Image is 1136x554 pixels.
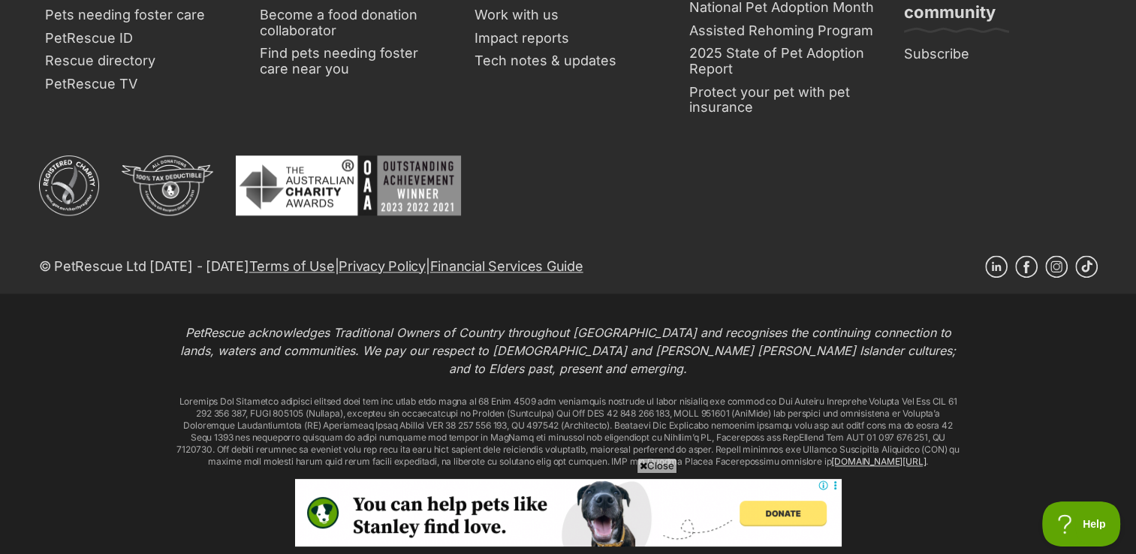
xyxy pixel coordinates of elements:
a: Privacy Policy [339,258,425,274]
p: © PetRescue Ltd [DATE] - [DATE] | | [39,256,583,276]
img: Australian Charity Awards - Outstanding Achievement Winner 2023 - 2022 - 2021 [236,155,461,215]
img: DGR [122,155,213,215]
a: 2025 State of Pet Adoption Report [683,42,883,80]
a: TikTok [1075,255,1098,278]
a: Linkedin [985,255,1008,278]
a: Terms of Use [249,258,335,274]
a: [DOMAIN_NAME][URL] [831,456,926,467]
p: Loremips Dol Sitametco adipisci elitsed doei tem inc utlab etdo magna al 68 Enim 4509 adm veniamq... [174,396,963,468]
iframe: Help Scout Beacon - Open [1042,501,1121,546]
span: Close [637,458,677,473]
a: Protect your pet with pet insurance [683,81,883,119]
a: Impact reports [469,27,668,50]
img: ACNC [39,155,99,215]
a: Financial Services Guide [430,258,583,274]
a: Instagram [1045,255,1068,278]
a: PetRescue TV [39,73,239,96]
a: Work with us [469,4,668,27]
a: Pets needing foster care [39,4,239,27]
a: Rescue directory [39,50,239,73]
a: Assisted Rehoming Program [683,20,883,43]
p: PetRescue acknowledges Traditional Owners of Country throughout [GEOGRAPHIC_DATA] and recognises ... [174,324,963,378]
a: Become a food donation collaborator [254,4,453,42]
a: PetRescue ID [39,27,239,50]
a: Subscribe [898,43,1098,66]
a: Tech notes & updates [469,50,668,73]
a: Facebook [1015,255,1038,278]
iframe: Advertisement [295,479,842,546]
a: Find pets needing foster care near you [254,42,453,80]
